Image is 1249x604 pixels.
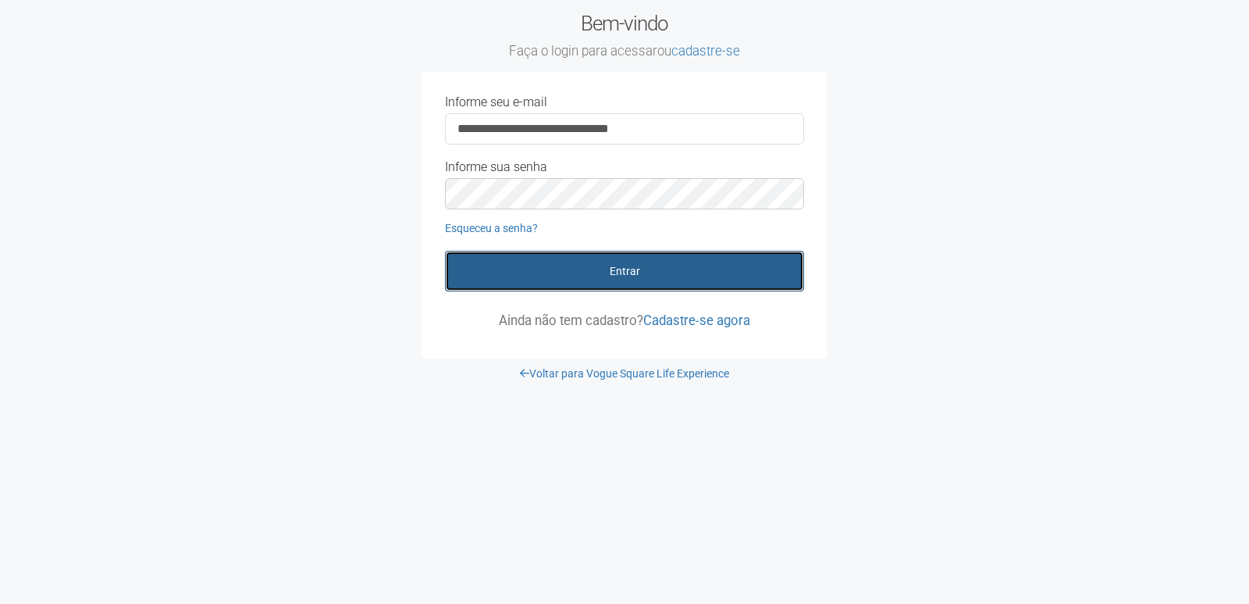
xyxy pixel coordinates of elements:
label: Informe seu e-mail [445,95,547,109]
a: Esqueceu a senha? [445,222,538,234]
button: Entrar [445,251,804,291]
p: Ainda não tem cadastro? [445,313,804,327]
small: Faça o login para acessar [422,43,827,60]
span: ou [657,43,740,59]
h2: Bem-vindo [422,12,827,60]
label: Informe sua senha [445,160,547,174]
a: Cadastre-se agora [643,313,750,328]
a: Voltar para Vogue Square Life Experience [520,367,729,380]
a: cadastre-se [671,43,740,59]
